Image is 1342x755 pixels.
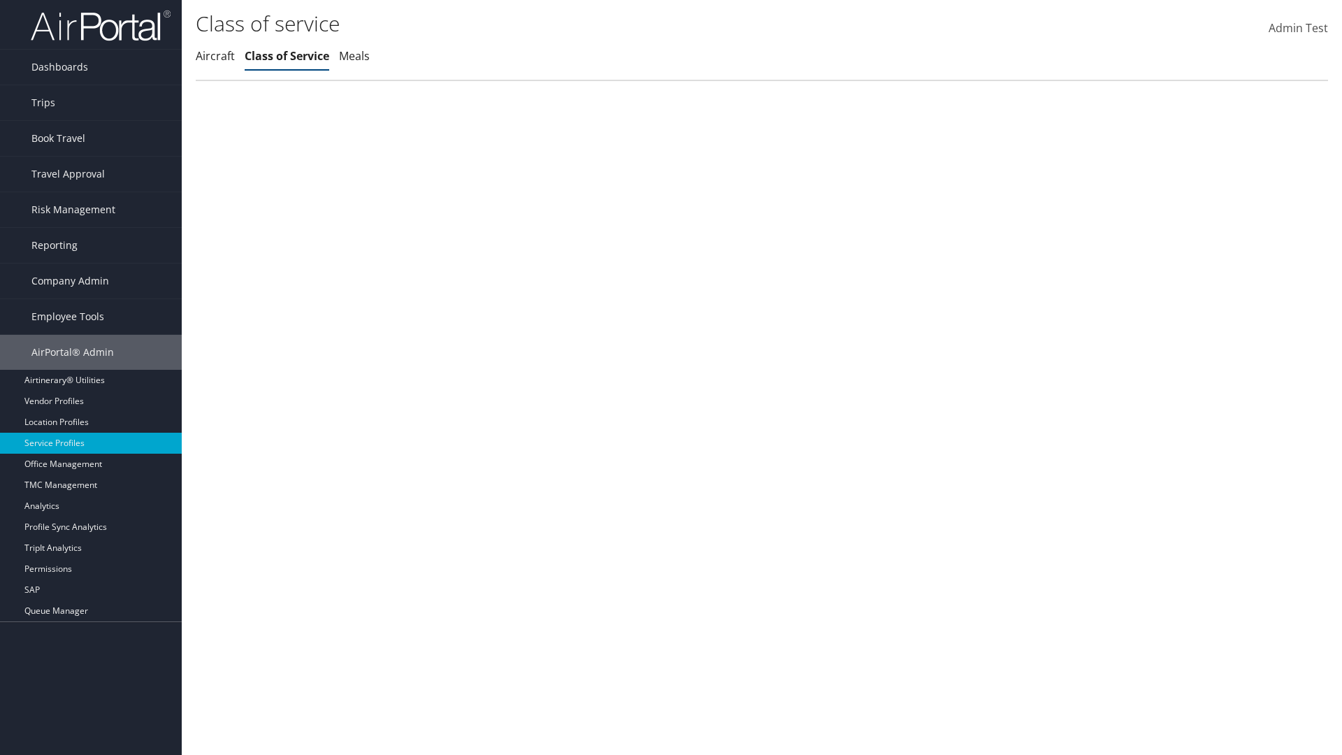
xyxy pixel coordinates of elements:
span: Book Travel [31,121,85,156]
span: Dashboards [31,50,88,85]
h1: Class of service [196,9,951,38]
span: Reporting [31,228,78,263]
span: AirPortal® Admin [31,335,114,370]
a: Class of Service [245,48,329,64]
a: Meals [339,48,370,64]
a: Admin Test [1269,7,1328,50]
span: Admin Test [1269,20,1328,36]
span: Employee Tools [31,299,104,334]
img: airportal-logo.png [31,9,171,42]
span: Company Admin [31,264,109,299]
a: Aircraft [196,48,235,64]
span: Travel Approval [31,157,105,192]
span: Trips [31,85,55,120]
span: Risk Management [31,192,115,227]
